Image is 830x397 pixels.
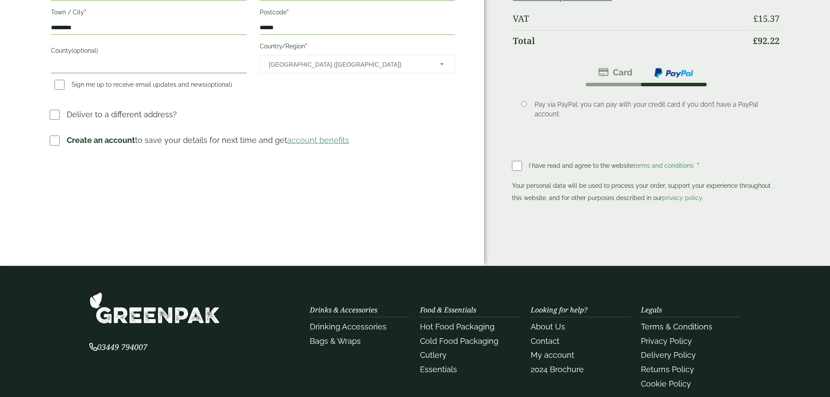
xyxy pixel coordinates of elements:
label: Postcode [260,6,455,21]
span: 03449 794007 [89,342,147,352]
a: Contact [531,336,559,346]
span: £ [753,35,758,47]
label: Town / City [51,6,246,21]
a: Privacy Policy [641,336,692,346]
img: ppcp-gateway.png [654,67,694,78]
a: Cold Food Packaging [420,336,498,346]
th: VAT [513,8,746,29]
span: I have read and agree to the website [529,162,695,169]
a: My account [531,350,574,360]
a: 2024 Brochure [531,365,584,374]
span: United Kingdom (UK) [269,55,428,74]
strong: Create an account [67,136,135,145]
a: Cutlery [420,350,447,360]
abbr: required [287,9,289,16]
label: County [51,44,246,59]
a: privacy policy [662,194,702,201]
a: Bags & Wraps [310,336,361,346]
a: Returns Policy [641,365,694,374]
a: Delivery Policy [641,350,696,360]
a: Cookie Policy [641,379,691,388]
p: Your personal data will be used to process your order, support your experience throughout this we... [512,180,780,204]
bdi: 92.22 [753,35,779,47]
p: Pay via PayPal; you can pay with your credit card if you don’t have a PayPal account. [535,100,767,119]
abbr: required [305,43,307,50]
span: £ [753,13,758,24]
a: About Us [531,322,565,331]
span: Country/Region [260,55,455,73]
bdi: 15.37 [753,13,779,24]
p: to save your details for next time and get [67,134,349,146]
p: Deliver to a different address? [67,109,177,120]
a: Essentials [420,365,457,374]
span: (optional) [206,81,232,88]
span: (optional) [71,47,98,54]
a: account benefits [287,136,349,145]
a: terms and conditions [634,162,694,169]
a: Hot Food Packaging [420,322,495,331]
img: GreenPak Supplies [89,292,220,324]
a: 03449 794007 [89,343,147,352]
abbr: required [697,162,699,169]
iframe: PayPal [512,207,780,231]
th: Total [513,30,746,51]
abbr: required [84,9,86,16]
label: Sign me up to receive email updates and news [51,81,236,91]
a: Drinking Accessories [310,322,386,331]
a: Terms & Conditions [641,322,712,331]
img: stripe.png [598,67,633,78]
label: Country/Region [260,40,455,55]
input: Sign me up to receive email updates and news(optional) [54,80,64,90]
